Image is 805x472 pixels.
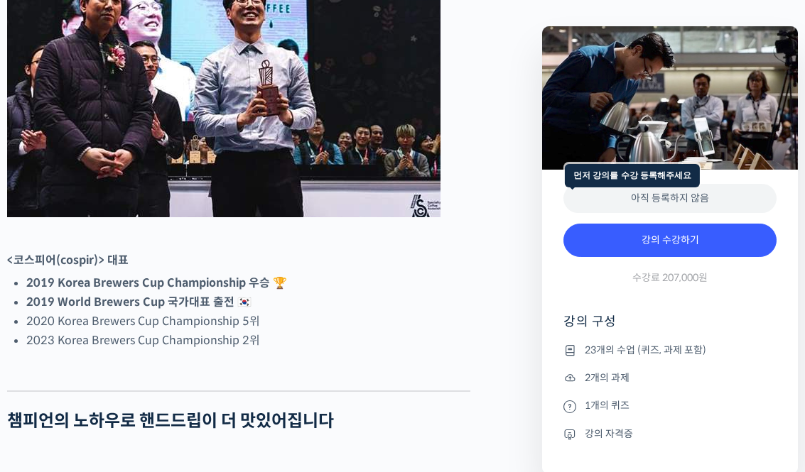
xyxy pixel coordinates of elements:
[26,295,252,309] strong: 2019 World Brewers Cup 국가대표 출전 🇰🇷
[26,312,470,331] li: 2020 Korea Brewers Cup Championship 5위
[563,313,777,341] h4: 강의 구성
[563,184,777,213] div: 아직 등록하지 않음
[130,376,147,388] span: 대화
[563,425,777,442] li: 강의 자격증
[563,397,777,415] li: 1개의 퀴즈
[94,354,183,390] a: 대화
[7,253,129,268] strong: <코스피어(cospir)> 대표
[220,375,237,387] span: 설정
[632,271,708,285] span: 수강료 207,000원
[563,224,777,258] a: 강의 수강하기
[563,369,777,386] li: 2개의 과제
[563,341,777,358] li: 23개의 수업 (퀴즈, 과제 포함)
[26,331,470,350] li: 2023 Korea Brewers Cup Championship 2위
[45,375,53,387] span: 홈
[183,354,273,390] a: 설정
[7,410,334,432] strong: 챔피언의 노하우로 핸드드립이 더 맛있어집니다
[26,275,287,290] strong: 2019 Korea Brewers Cup Championship 우승 🏆
[4,354,94,390] a: 홈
